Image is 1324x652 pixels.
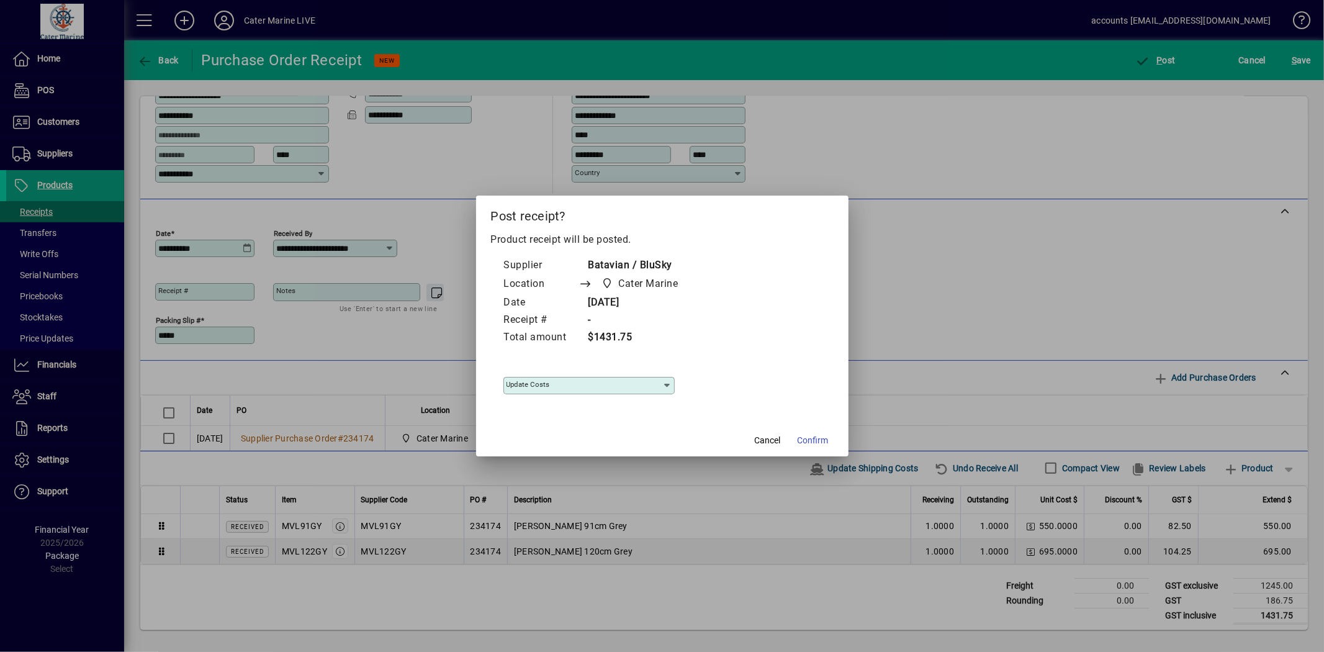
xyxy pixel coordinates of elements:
td: $1431.75 [579,329,702,346]
td: Location [503,274,579,294]
td: Supplier [503,257,579,274]
td: - [579,312,702,329]
button: Cancel [748,429,788,451]
mat-label: Update costs [507,380,550,389]
button: Confirm [793,429,834,451]
span: Cater Marine [619,276,678,291]
h2: Post receipt? [476,196,849,232]
p: Product receipt will be posted. [491,232,834,247]
td: [DATE] [579,294,702,312]
span: Confirm [798,434,829,447]
td: Receipt # [503,312,579,329]
span: Cater Marine [598,275,683,292]
td: Batavian / BluSky [579,257,702,274]
td: Total amount [503,329,579,346]
span: Cancel [755,434,781,447]
td: Date [503,294,579,312]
